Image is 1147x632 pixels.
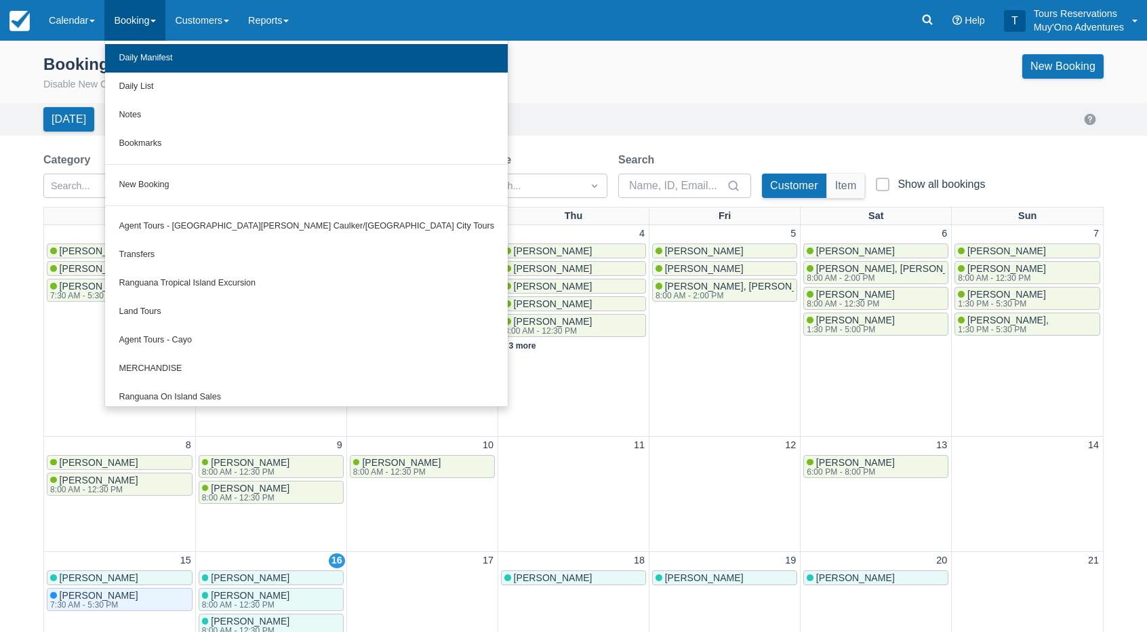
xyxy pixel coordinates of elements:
div: 8:00 AM - 12:30 PM [958,274,1043,282]
a: 20 [933,553,950,568]
span: [PERSON_NAME] [514,263,592,274]
p: Muy'Ono Adventures [1034,20,1124,34]
a: Ranguana On Island Sales [105,383,508,412]
a: [PERSON_NAME]1:30 PM - 5:30 PM [954,287,1100,310]
a: [PERSON_NAME] [803,243,948,258]
a: Transfers [105,241,508,269]
a: New Booking [105,171,508,199]
a: [PERSON_NAME]7:30 AM - 5:30 PM [47,279,193,302]
a: [PERSON_NAME]8:00 AM - 12:30 PM [954,261,1100,284]
span: [PERSON_NAME] [967,245,1046,256]
a: [PERSON_NAME] [501,296,646,311]
a: [PERSON_NAME] [501,261,646,276]
span: [PERSON_NAME] [816,245,895,256]
a: Fri [716,208,733,225]
div: 8:00 AM - 2:00 PM [656,292,825,300]
div: 8:00 AM - 12:30 PM [50,486,136,494]
img: checkfront-main-nav-mini-logo.png [9,11,30,31]
a: Bookmarks [105,130,508,158]
a: 15 [178,553,194,568]
a: [PERSON_NAME]8:00 AM - 12:30 PM [199,588,344,611]
span: Help [965,15,985,26]
a: [PERSON_NAME]8:00 AM - 12:30 PM [350,455,495,478]
a: [PERSON_NAME] [501,243,646,258]
span: [PERSON_NAME] [514,281,592,292]
div: 8:00 AM - 12:30 PM [202,468,287,476]
div: 8:00 AM - 2:00 PM [807,274,976,282]
a: [PERSON_NAME] [47,455,193,470]
span: [PERSON_NAME] [816,315,895,325]
a: [PERSON_NAME] [199,570,344,585]
span: [PERSON_NAME] [211,590,289,601]
a: 9 [334,438,345,453]
span: [PERSON_NAME] [665,572,744,583]
a: Thu [562,208,585,225]
span: [PERSON_NAME] [816,572,895,583]
div: 7:30 AM - 5:30 PM [50,601,136,609]
div: 8:00 AM - 12:30 PM [353,468,439,476]
span: [PERSON_NAME] [60,281,138,292]
span: [PERSON_NAME] [816,457,895,468]
a: + 3 more [502,341,536,351]
a: 21 [1085,553,1102,568]
span: [PERSON_NAME], [PERSON_NAME] [816,263,979,274]
a: 11 [631,438,647,453]
div: 8:00 AM - 12:30 PM [202,494,287,502]
a: New Booking [1022,54,1104,79]
a: [PERSON_NAME], [PERSON_NAME]8:00 AM - 2:00 PM [652,279,797,302]
a: [PERSON_NAME],1:30 PM - 5:30 PM [954,313,1100,336]
a: [PERSON_NAME]8:00 AM - 12:30 PM [47,473,193,496]
p: Tours Reservations [1034,7,1124,20]
a: MERCHANDISE [105,355,508,383]
a: [PERSON_NAME] [652,261,797,276]
span: [PERSON_NAME] [514,316,592,327]
span: [PERSON_NAME] [60,263,138,274]
a: Sun [1015,208,1039,225]
label: Search [618,152,660,168]
a: 12 [782,438,799,453]
span: [PERSON_NAME] [60,457,138,468]
span: [PERSON_NAME] [514,298,592,309]
div: Booking Calendar [43,54,184,75]
a: 5 [788,226,799,241]
a: [PERSON_NAME] [954,243,1100,258]
span: [PERSON_NAME] [967,263,1046,274]
a: [PERSON_NAME]8:00 AM - 12:30 PM [803,287,948,310]
a: Agent Tours - [GEOGRAPHIC_DATA][PERSON_NAME] Caulker/[GEOGRAPHIC_DATA] City Tours [105,212,508,241]
a: [PERSON_NAME]6:00 PM - 8:00 PM [803,455,948,478]
a: [PERSON_NAME]1:30 PM - 5:00 PM [803,313,948,336]
a: 8 [183,438,194,453]
a: Daily List [105,73,508,101]
a: [PERSON_NAME] [652,243,797,258]
div: 8:00 AM - 12:30 PM [504,327,590,335]
span: [PERSON_NAME] [514,572,592,583]
a: 14 [1085,438,1102,453]
i: Help [952,16,962,25]
a: [PERSON_NAME] [501,279,646,294]
a: [PERSON_NAME], [PERSON_NAME]8:00 AM - 2:00 PM [803,261,948,284]
span: [PERSON_NAME] [211,483,289,494]
a: 16 [329,553,345,568]
input: Name, ID, Email... [629,174,724,198]
label: Category [43,152,96,168]
span: [PERSON_NAME] [967,289,1046,300]
span: [PERSON_NAME] [211,457,289,468]
span: [PERSON_NAME] [665,245,744,256]
a: 17 [480,553,496,568]
span: [PERSON_NAME] [60,590,138,601]
a: 18 [631,553,647,568]
div: 6:00 PM - 8:00 PM [807,468,892,476]
a: [PERSON_NAME] [652,570,797,585]
a: [PERSON_NAME]8:00 AM - 12:30 PM [501,314,646,337]
div: 1:30 PM - 5:30 PM [958,325,1046,334]
span: [PERSON_NAME] [60,245,138,256]
span: [PERSON_NAME] [60,572,138,583]
div: 8:00 AM - 12:30 PM [807,300,892,308]
span: [PERSON_NAME], [967,315,1049,325]
a: [PERSON_NAME] [47,570,193,585]
a: Daily Manifest [105,44,508,73]
a: Land Tours [105,298,508,326]
div: 1:30 PM - 5:00 PM [807,325,892,334]
a: [PERSON_NAME] [47,261,193,276]
a: [PERSON_NAME]8:00 AM - 12:30 PM [199,455,344,478]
